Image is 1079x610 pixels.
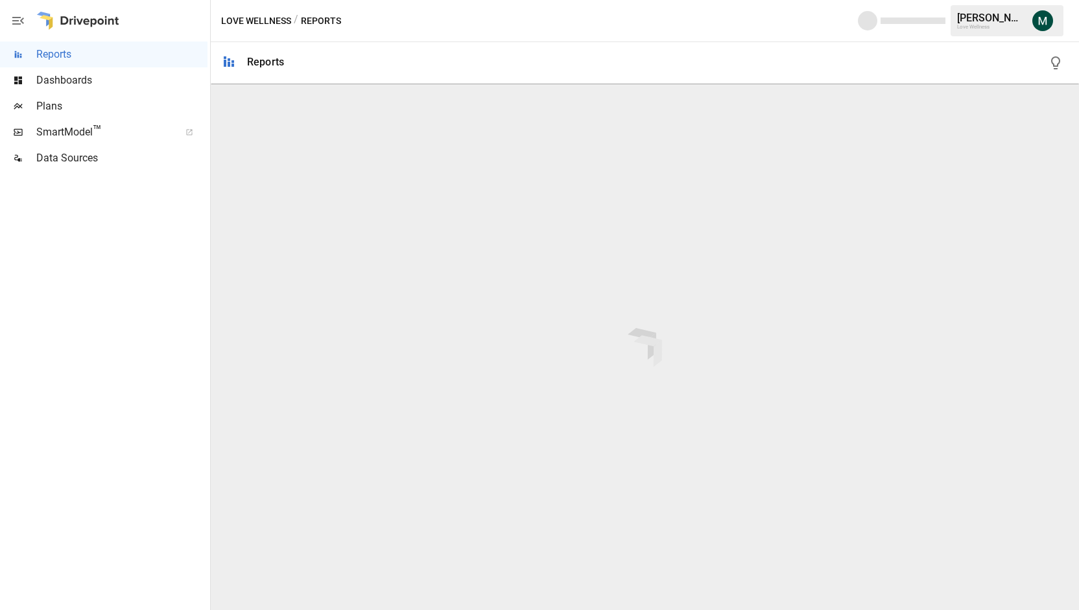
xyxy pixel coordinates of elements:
span: SmartModel [36,124,171,140]
button: Love Wellness [221,13,291,29]
div: Love Wellness [957,24,1025,30]
span: Plans [36,99,207,114]
div: / [294,13,298,29]
span: Data Sources [36,150,207,166]
div: Reports [247,56,284,68]
span: Dashboards [36,73,207,88]
span: Reports [36,47,207,62]
button: Michael Cormack [1025,3,1061,39]
div: [PERSON_NAME] [957,12,1025,24]
img: drivepoint-animation.ef608ccb.svg [628,328,661,367]
span: ™ [93,123,102,139]
img: Michael Cormack [1032,10,1053,31]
